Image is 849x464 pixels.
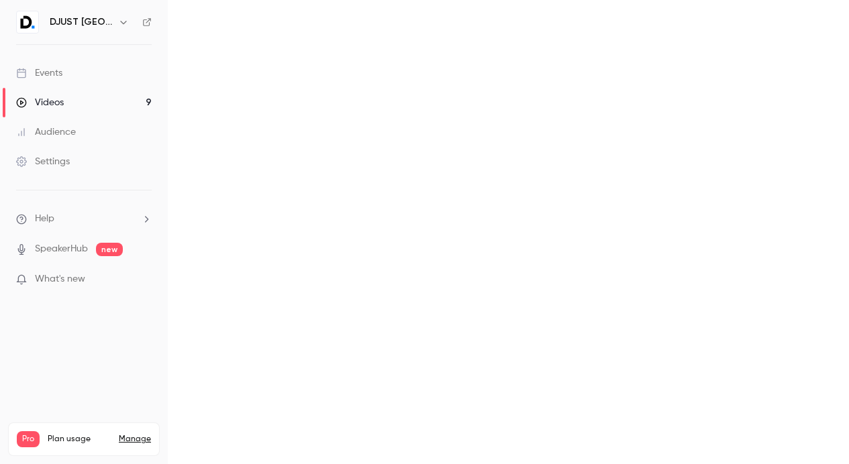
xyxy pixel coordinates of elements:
[17,431,40,447] span: Pro
[35,242,88,256] a: SpeakerHub
[16,96,64,109] div: Videos
[96,243,123,256] span: new
[35,212,54,226] span: Help
[16,125,76,139] div: Audience
[50,15,113,29] h6: DJUST [GEOGRAPHIC_DATA]
[16,212,152,226] li: help-dropdown-opener
[16,66,62,80] div: Events
[17,11,38,33] img: DJUST France
[35,272,85,286] span: What's new
[136,274,152,286] iframe: Noticeable Trigger
[16,155,70,168] div: Settings
[119,434,151,445] a: Manage
[48,434,111,445] span: Plan usage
